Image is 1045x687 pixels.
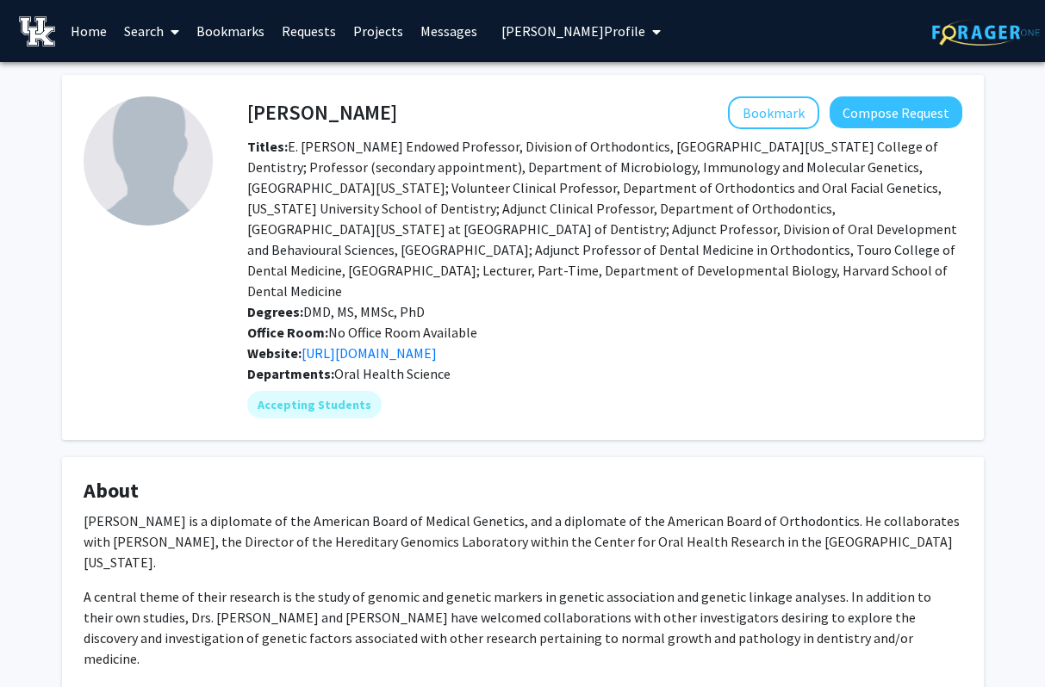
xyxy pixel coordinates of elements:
[247,138,957,300] span: E. [PERSON_NAME] Endowed Professor, Division of Orthodontics, [GEOGRAPHIC_DATA][US_STATE] College...
[247,138,288,155] b: Titles:
[273,1,345,61] a: Requests
[932,19,1040,46] img: ForagerOne Logo
[247,365,334,382] b: Departments:
[247,391,382,418] mat-chip: Accepting Students
[247,344,302,362] b: Website:
[830,96,962,128] button: Compose Request to James Hartsfield
[334,365,451,382] span: Oral Health Science
[345,1,412,61] a: Projects
[247,324,328,341] b: Office Room:
[247,303,425,320] span: DMD, MS, MMSc, PhD
[62,1,115,61] a: Home
[115,1,188,61] a: Search
[501,22,645,40] span: [PERSON_NAME] Profile
[302,344,437,362] a: Opens in a new tab
[84,479,962,504] h4: About
[247,324,477,341] span: No Office Room Available
[188,1,273,61] a: Bookmarks
[84,96,213,226] img: Profile Picture
[247,303,303,320] b: Degrees:
[19,16,56,46] img: University of Kentucky Logo
[247,96,397,128] h4: [PERSON_NAME]
[728,96,819,129] button: Add James Hartsfield to Bookmarks
[412,1,486,61] a: Messages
